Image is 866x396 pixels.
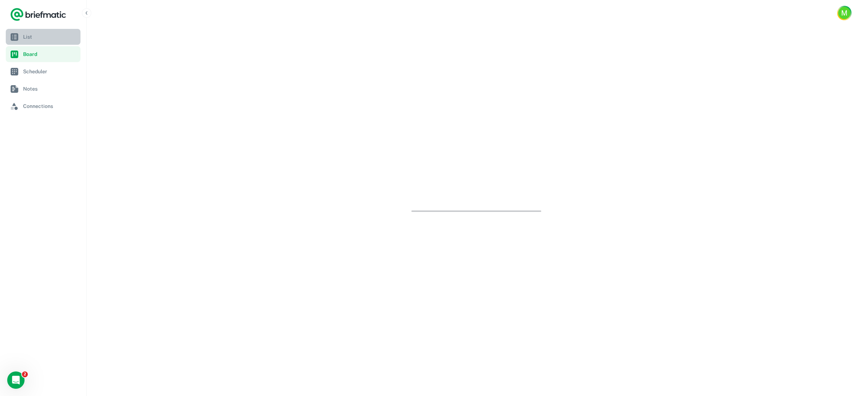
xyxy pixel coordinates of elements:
button: Account button [837,6,852,20]
span: Board [23,50,78,58]
a: List [6,29,80,45]
a: Board [6,46,80,62]
span: Connections [23,102,78,110]
span: Scheduler [23,68,78,75]
iframe: Intercom live chat [7,371,25,389]
span: 2 [22,371,28,377]
a: Notes [6,81,80,97]
a: Connections [6,98,80,114]
span: List [23,33,78,41]
div: M [838,7,850,19]
a: Scheduler [6,64,80,79]
a: Logo [10,7,66,22]
span: Notes [23,85,78,93]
